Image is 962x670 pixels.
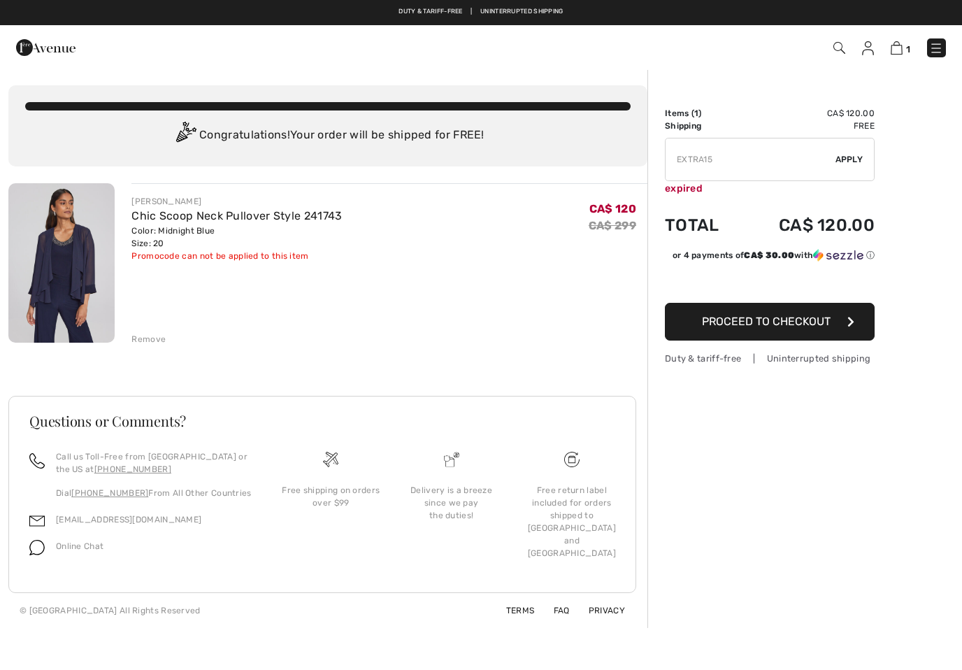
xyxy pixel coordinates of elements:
h3: Questions or Comments? [29,414,615,428]
div: Free return label included for orders shipped to [GEOGRAPHIC_DATA] and [GEOGRAPHIC_DATA] [523,484,621,559]
img: Free shipping on orders over $99 [564,452,580,467]
img: Search [833,42,845,54]
div: Promocode can not be applied to this item [131,250,342,262]
iframe: PayPal-paypal [665,266,875,298]
img: Menu [929,41,943,55]
img: call [29,453,45,469]
a: 1 [891,39,910,56]
td: Items ( ) [665,107,740,120]
a: FAQ [537,606,570,615]
span: 1 [694,108,698,118]
p: Dial From All Other Countries [56,487,254,499]
span: Apply [835,153,863,166]
div: © [GEOGRAPHIC_DATA] All Rights Reserved [20,604,201,617]
td: Free [740,120,875,132]
div: or 4 payments ofCA$ 30.00withSezzle Click to learn more about Sezzle [665,249,875,266]
img: My Info [862,41,874,55]
img: email [29,513,45,529]
img: chat [29,540,45,555]
div: expired [665,181,875,196]
input: Promo code [666,138,835,180]
td: Shipping [665,120,740,132]
span: 1 [906,44,910,55]
img: Shopping Bag [891,41,903,55]
div: [PERSON_NAME] [131,195,342,208]
td: Total [665,201,740,249]
a: Chic Scoop Neck Pullover Style 241743 [131,209,342,222]
a: [PHONE_NUMBER] [94,464,171,474]
div: Congratulations! Your order will be shipped for FREE! [25,122,631,150]
img: Delivery is a breeze since we pay the duties! [444,452,459,467]
p: Call us Toll-Free from [GEOGRAPHIC_DATA] or the US at [56,450,254,476]
img: Free shipping on orders over $99 [323,452,338,467]
a: [PHONE_NUMBER] [71,488,148,498]
span: CA$ 30.00 [744,250,794,260]
img: Congratulation2.svg [171,122,199,150]
a: Privacy [572,606,625,615]
div: Duty & tariff-free | Uninterrupted shipping [665,352,875,365]
img: 1ère Avenue [16,34,76,62]
img: Chic Scoop Neck Pullover Style 241743 [8,183,115,343]
div: Delivery is a breeze since we pay the duties! [402,484,500,522]
div: Color: Midnight Blue Size: 20 [131,224,342,250]
div: Remove [131,333,166,345]
span: CA$ 120 [589,202,636,215]
button: Proceed to Checkout [665,303,875,341]
div: or 4 payments of with [673,249,875,262]
img: Sezzle [813,249,863,262]
a: Duty & tariff-free | Uninterrupted shipping [399,8,563,15]
span: Proceed to Checkout [702,315,831,328]
a: [EMAIL_ADDRESS][DOMAIN_NAME] [56,515,201,525]
td: CA$ 120.00 [740,107,875,120]
div: Free shipping on orders over $99 [282,484,380,509]
a: Terms [489,606,535,615]
span: Online Chat [56,541,103,551]
s: CA$ 299 [589,219,636,232]
a: 1ère Avenue [16,40,76,53]
td: CA$ 120.00 [740,201,875,249]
